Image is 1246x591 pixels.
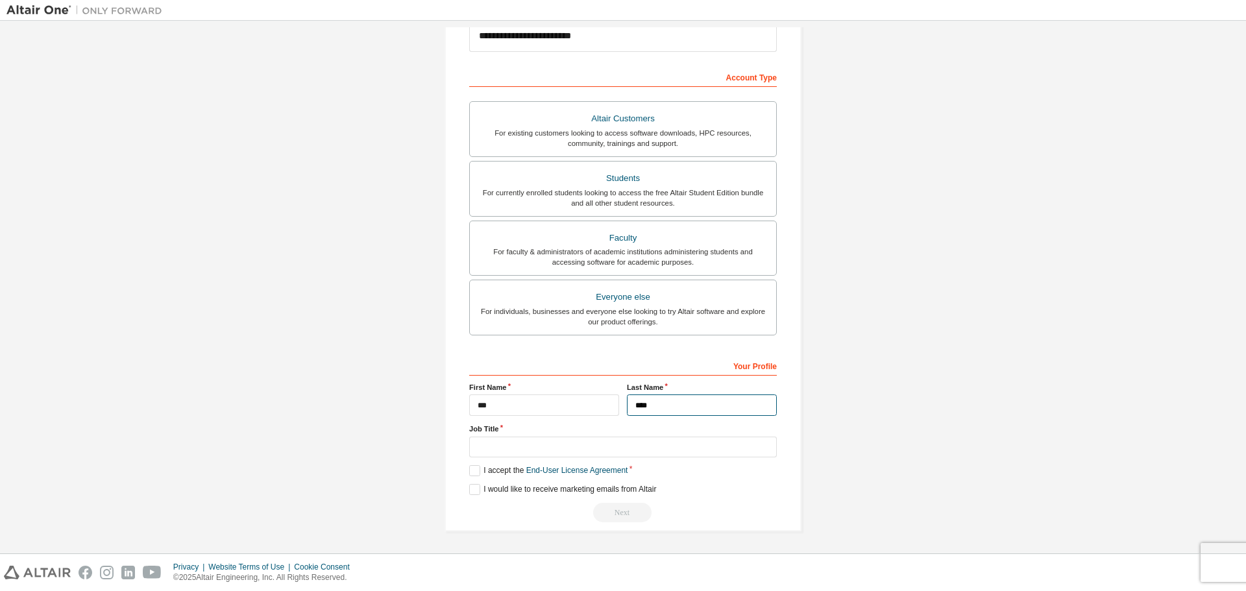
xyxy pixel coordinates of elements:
img: linkedin.svg [121,566,135,579]
a: End-User License Agreement [526,466,628,475]
div: For individuals, businesses and everyone else looking to try Altair software and explore our prod... [478,306,768,327]
img: altair_logo.svg [4,566,71,579]
p: © 2025 Altair Engineering, Inc. All Rights Reserved. [173,572,358,583]
div: Your Profile [469,355,777,376]
div: Faculty [478,229,768,247]
label: First Name [469,382,619,392]
div: Cookie Consent [294,562,357,572]
div: Everyone else [478,288,768,306]
img: instagram.svg [100,566,114,579]
label: Job Title [469,424,777,434]
div: Altair Customers [478,110,768,128]
img: Altair One [6,4,169,17]
label: I would like to receive marketing emails from Altair [469,484,656,495]
div: Account Type [469,66,777,87]
div: Students [478,169,768,187]
div: Website Terms of Use [208,562,294,572]
div: Privacy [173,562,208,572]
img: youtube.svg [143,566,162,579]
div: For faculty & administrators of academic institutions administering students and accessing softwa... [478,247,768,267]
label: I accept the [469,465,628,476]
label: Last Name [627,382,777,392]
div: For currently enrolled students looking to access the free Altair Student Edition bundle and all ... [478,187,768,208]
div: Read and acccept EULA to continue [469,503,777,522]
div: For existing customers looking to access software downloads, HPC resources, community, trainings ... [478,128,768,149]
img: facebook.svg [79,566,92,579]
